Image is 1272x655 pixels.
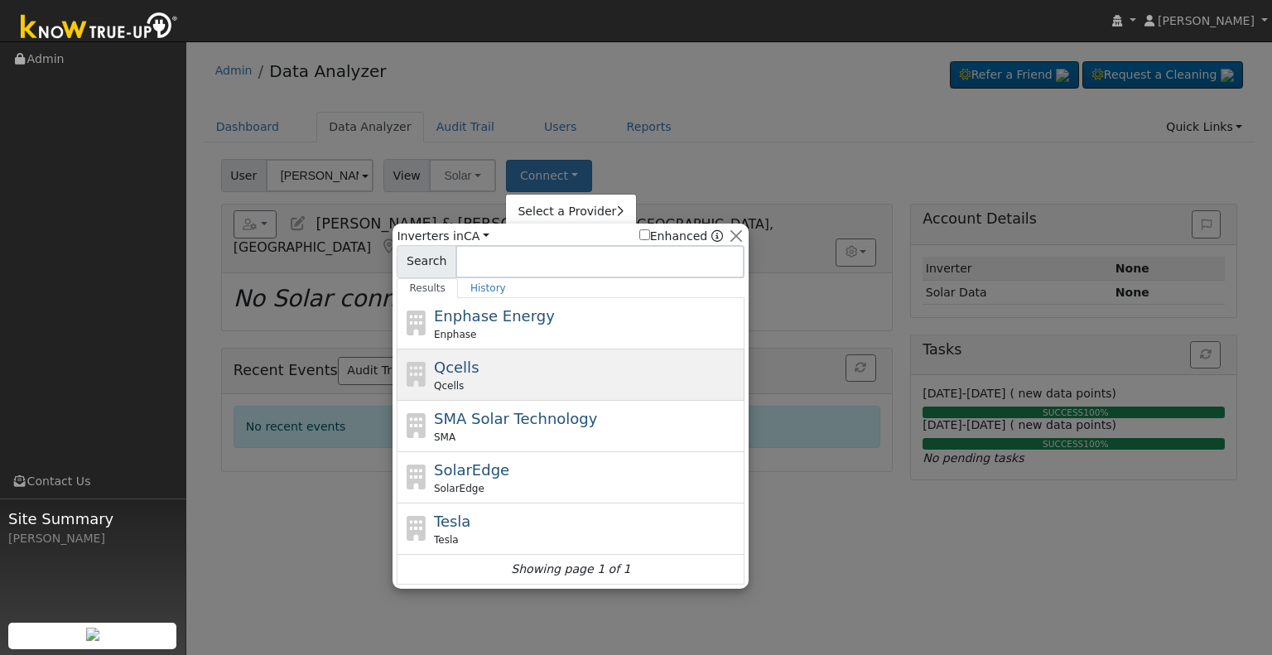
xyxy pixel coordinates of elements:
[434,461,509,479] span: SolarEdge
[86,628,99,641] img: retrieve
[12,9,186,46] img: Know True-Up
[1158,14,1255,27] span: [PERSON_NAME]
[434,378,464,393] span: Qcells
[397,228,489,245] span: Inverters in
[464,229,489,243] a: CA
[434,430,455,445] span: SMA
[397,278,458,298] a: Results
[639,229,650,240] input: Enhanced
[397,245,455,278] span: Search
[639,228,708,245] label: Enhanced
[434,410,597,427] span: SMA Solar Technology
[458,278,518,298] a: History
[434,307,555,325] span: Enphase Energy
[434,359,479,376] span: Qcells
[506,200,635,224] a: Select a Provider
[434,513,470,530] span: Tesla
[434,532,459,547] span: Tesla
[434,481,484,496] span: SolarEdge
[8,508,177,530] span: Site Summary
[639,228,724,245] span: Show enhanced providers
[8,530,177,547] div: [PERSON_NAME]
[511,561,630,578] i: Showing page 1 of 1
[434,327,476,342] span: Enphase
[711,229,723,243] a: Enhanced Providers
